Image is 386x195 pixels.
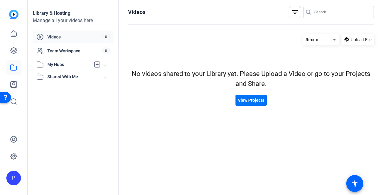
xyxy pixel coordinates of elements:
span: Team Workspace [47,48,102,54]
span: 0 [102,34,110,40]
span: Shared With Me [47,74,104,80]
span: View Projects [238,97,264,104]
img: blue-gradient.svg [9,10,19,19]
div: No videos shared to your Library yet. Please Upload a Video or go to your Projects and Share. [128,69,374,89]
div: P [6,171,21,185]
mat-icon: filter_list [291,8,299,16]
button: View Projects [235,95,267,106]
input: Search [314,8,369,16]
span: 0 [102,48,110,54]
mat-expansion-panel-header: Shared With Me [33,71,113,83]
mat-expansion-panel-header: My Hubs [33,58,113,71]
mat-icon: accessibility [351,180,358,187]
span: Recent [306,37,320,42]
span: Videos [47,34,102,40]
span: Upload File [351,37,371,43]
span: My Hubs [47,61,90,68]
div: Library & Hosting [33,10,113,17]
button: Upload File [342,34,374,45]
div: Manage all your videos here [33,17,113,24]
h1: Videos [128,8,145,16]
